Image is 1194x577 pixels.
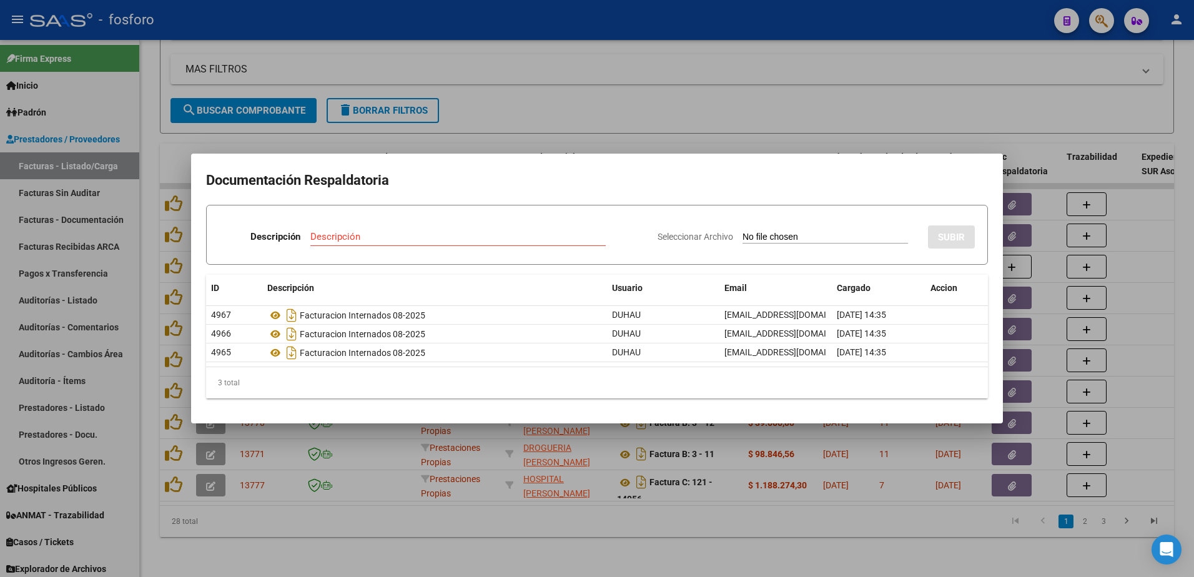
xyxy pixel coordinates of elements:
span: DUHAU [612,328,641,338]
span: [DATE] 14:35 [837,328,886,338]
datatable-header-cell: Usuario [607,275,719,302]
span: [DATE] 14:35 [837,347,886,357]
span: SUBIR [938,232,965,243]
span: [EMAIL_ADDRESS][DOMAIN_NAME] [724,310,863,320]
span: DUHAU [612,310,641,320]
span: Usuario [612,283,643,293]
span: [EMAIL_ADDRESS][DOMAIN_NAME] [724,328,863,338]
span: 4966 [211,328,231,338]
button: SUBIR [928,225,975,249]
span: ID [211,283,219,293]
div: Open Intercom Messenger [1152,535,1182,565]
div: 3 total [206,367,988,398]
div: Facturacion Internados 08-2025 [267,343,602,363]
i: Descargar documento [284,305,300,325]
datatable-header-cell: Email [719,275,832,302]
span: [EMAIL_ADDRESS][DOMAIN_NAME] [724,347,863,357]
div: Facturacion Internados 08-2025 [267,324,602,344]
p: Descripción [250,230,300,244]
span: DUHAU [612,347,641,357]
div: Facturacion Internados 08-2025 [267,305,602,325]
i: Descargar documento [284,324,300,344]
span: [DATE] 14:35 [837,310,886,320]
span: 4967 [211,310,231,320]
span: Accion [930,283,957,293]
datatable-header-cell: Cargado [832,275,925,302]
datatable-header-cell: ID [206,275,262,302]
span: 4965 [211,347,231,357]
span: Seleccionar Archivo [658,232,733,242]
datatable-header-cell: Descripción [262,275,607,302]
h2: Documentación Respaldatoria [206,169,988,192]
span: Descripción [267,283,314,293]
i: Descargar documento [284,343,300,363]
datatable-header-cell: Accion [925,275,988,302]
span: Email [724,283,747,293]
span: Cargado [837,283,871,293]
